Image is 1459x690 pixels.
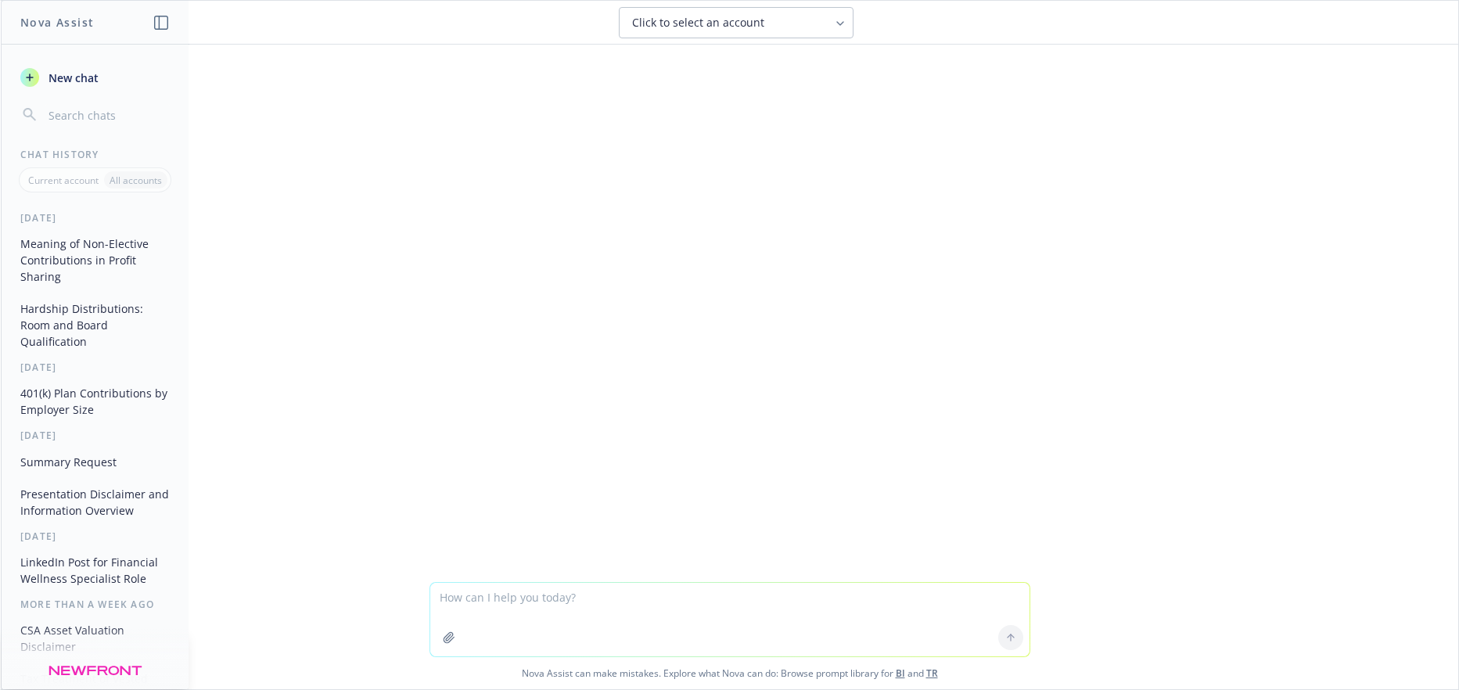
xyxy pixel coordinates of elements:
button: Summary Request [14,449,176,475]
div: More than a week ago [2,598,189,611]
input: Search chats [45,104,170,126]
button: CSA Asset Valuation Disclaimer [14,617,176,659]
button: New chat [14,63,176,92]
div: [DATE] [2,429,189,442]
span: Click to select an account [632,15,764,31]
span: Nova Assist can make mistakes. Explore what Nova can do: Browse prompt library for and [7,657,1452,689]
div: Chat History [2,148,189,161]
button: Hardship Distributions: Room and Board Qualification [14,296,176,354]
a: TR [926,667,938,680]
div: [DATE] [2,530,189,543]
button: LinkedIn Post for Financial Wellness Specialist Role [14,549,176,591]
a: BI [896,667,905,680]
p: All accounts [110,174,162,187]
div: [DATE] [2,361,189,374]
button: Meaning of Non-Elective Contributions in Profit Sharing [14,231,176,289]
div: [DATE] [2,211,189,225]
p: Current account [28,174,99,187]
button: Click to select an account [619,7,853,38]
button: Presentation Disclaimer and Information Overview [14,481,176,523]
span: New chat [45,70,99,86]
h1: Nova Assist [20,14,94,31]
button: 401(k) Plan Contributions by Employer Size [14,380,176,422]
